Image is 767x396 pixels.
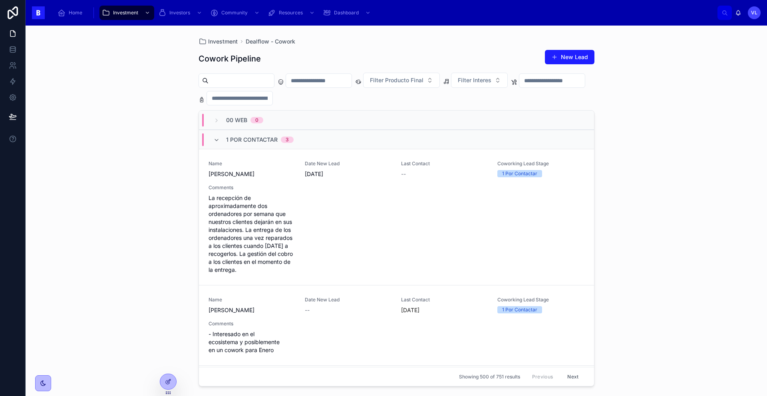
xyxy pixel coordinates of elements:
[209,297,295,303] span: Name
[208,38,238,46] span: Investment
[751,10,757,16] span: VL
[451,73,508,88] button: Select Button
[113,10,138,16] span: Investment
[502,170,537,177] div: 1 Por Contactar
[209,160,295,167] span: Name
[279,10,303,16] span: Resources
[320,6,375,20] a: Dashboard
[459,374,520,380] span: Showing 500 of 751 results
[305,160,391,167] span: Date New Lead
[401,297,488,303] span: Last Contact
[55,6,88,20] a: Home
[209,330,295,354] span: - Interesado en el ecosistema y posiblemente en un cowork para Enero
[286,137,289,143] div: 3
[32,6,45,19] img: App logo
[255,117,258,123] div: 0
[169,10,190,16] span: Investors
[502,306,537,313] div: 1 Por Contactar
[51,4,717,22] div: scrollable content
[401,170,406,178] span: --
[305,297,391,303] span: Date New Lead
[401,306,419,314] p: [DATE]
[265,6,319,20] a: Resources
[199,53,261,64] h1: Cowork Pipeline
[156,6,206,20] a: Investors
[305,170,391,178] span: [DATE]
[497,297,584,303] span: Coworking Lead Stage
[209,306,295,314] span: [PERSON_NAME]
[199,149,594,285] a: Name[PERSON_NAME]Date New Lead[DATE]Last Contact--Coworking Lead Stage1 Por ContactarCommentsLa r...
[545,50,594,64] button: New Lead
[401,160,488,167] span: Last Contact
[363,73,440,88] button: Select Button
[209,170,295,178] span: [PERSON_NAME]
[226,136,278,144] span: 1 Por Contactar
[209,321,295,327] span: Comments
[246,38,295,46] a: Dealflow - Cowork
[209,184,295,191] span: Comments
[562,370,584,383] button: Next
[458,76,491,84] span: Filter Interes
[221,10,248,16] span: Community
[209,194,295,274] span: La recepción de aproximadamente dos ordenadores por semana que nuestros clientes dejarán en sus i...
[334,10,359,16] span: Dashboard
[497,160,584,167] span: Coworking Lead Stage
[199,38,238,46] a: Investment
[226,116,247,124] span: 00 Web
[99,6,154,20] a: Investment
[208,6,264,20] a: Community
[305,306,310,314] span: --
[370,76,423,84] span: Filter Producto Final
[69,10,82,16] span: Home
[199,285,594,365] a: Name[PERSON_NAME]Date New Lead--Last Contact[DATE]Coworking Lead Stage1 Por ContactarComments- In...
